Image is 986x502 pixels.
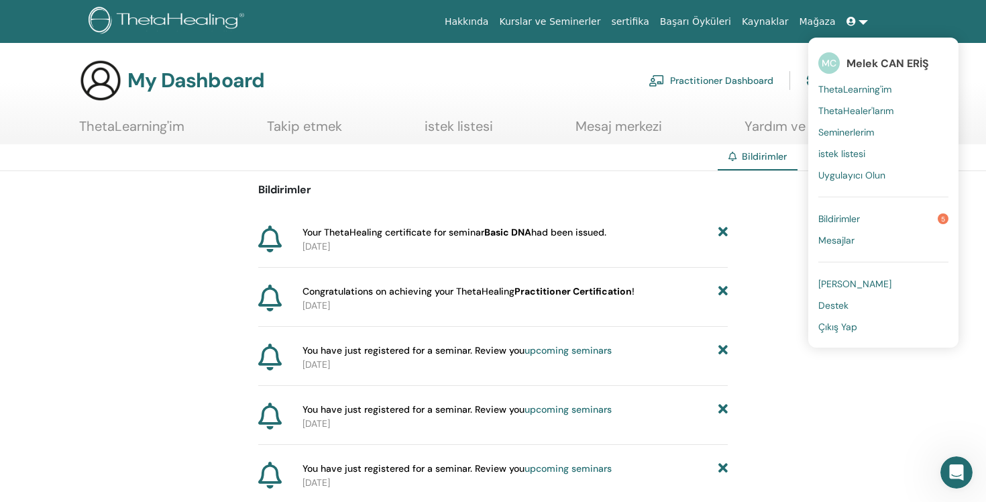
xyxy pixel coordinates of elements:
a: Hakkında [439,9,494,34]
span: Bildirimler [818,213,860,225]
a: ThetaLearning'im [818,79,948,100]
span: ThetaHealer'larım [818,105,893,117]
a: istek listesi [425,118,493,144]
img: logo.png [89,7,249,37]
a: Kaynaklar [736,9,794,34]
b: Practitioner Certification [514,285,632,297]
a: ThetaHealer'larım [818,100,948,121]
a: istek listesi [818,143,948,164]
div: ThetaHealing Headquarters [21,221,209,234]
a: ThetaLearning'im [79,118,184,144]
p: [DATE] [303,417,728,431]
span: You have just registered for a seminar. Review you [303,403,612,417]
img: chalkboard-teacher.svg [649,74,665,87]
div: and . [21,82,209,95]
div: You can search for [21,49,209,75]
p: [DATE] [303,358,728,372]
span: Çıkış Yap [818,321,857,333]
span: Melek CAN ERİŞ [846,56,929,70]
span: Bildirimler [742,150,787,162]
a: Yardım ve Kaynaklar [745,118,868,144]
div: Kapat [235,5,260,30]
span: 5 [938,213,948,224]
button: GIF seçici [42,399,53,410]
a: Başarı Öyküleri [655,9,736,34]
img: cog.svg [806,69,822,92]
a: Seminerlerim [818,121,948,143]
a: Mağaza [793,9,840,34]
a: upcoming seminars [525,403,612,415]
div: we have monthly to stay connected and help you on you on your path and you can always reach out t... [21,102,209,194]
a: Mesaj merkezi [576,118,662,144]
button: go back [9,5,34,31]
span: Destek [818,299,848,311]
a: Kurslar ve Seminerler [494,9,606,34]
a: Uygulayıcı Olun [818,164,948,186]
span: Your ThetaHealing certificate for seminar had been issued. [303,225,606,240]
b: Basic DNA [484,226,531,238]
img: generic-user-icon.jpg [79,59,122,102]
div: Profile image for ThetaHealing [38,7,60,29]
p: [DATE] [303,299,728,313]
a: MCMelek CAN ERİŞ [818,48,948,79]
span: Congratulations on achieving your ThetaHealing ! [303,285,635,299]
p: Bildirimler [258,182,728,198]
span: Seminerlerim [818,126,874,138]
a: [PERSON_NAME] [818,273,948,295]
a: Mesajlar [818,230,948,251]
button: Ek yükle [64,399,74,410]
span: ThetaLearning'im [818,83,891,95]
textarea: Mesaj… [11,371,257,394]
h3: My Dashboard [127,68,264,93]
span: Mesajlar [818,234,855,246]
span: Uygulayıcı Olun [818,169,885,181]
a: Practitioner Seminars here [21,50,209,74]
a: Practitioner Dashboard [649,66,773,95]
button: Bir mesaj gönder… [230,394,252,415]
a: sertifika [606,9,654,34]
button: Emoji seçici [21,399,32,410]
a: [EMAIL_ADDRESS][DOMAIN_NAME] [21,168,150,193]
span: istek listesi [818,148,865,160]
p: [DATE] [303,240,728,254]
a: Bildirimler5 [818,208,948,230]
a: Hesabım [806,66,867,95]
iframe: Intercom live chat [940,456,973,489]
span: You have just registered for a seminar. Review you [303,462,612,476]
a: Instructor Seminars here [39,83,156,93]
b: Remember [21,103,78,113]
div: Love and Gratitude [21,201,209,214]
a: Practitioner and Instructor Webinars [21,116,184,140]
p: 2g önce aktif [65,17,122,30]
span: [PERSON_NAME] [818,278,891,290]
button: Ana Sayfa [210,5,235,31]
a: Takip etmek [267,118,342,144]
p: [DATE] [303,476,728,490]
span: MC [818,52,840,74]
h1: ThetaHealing [65,7,135,17]
a: Çıkış Yap [818,316,948,338]
span: You have just registered for a seminar. Review you [303,344,612,358]
a: Destek [818,295,948,316]
a: upcoming seminars [525,462,612,474]
a: upcoming seminars [525,344,612,356]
